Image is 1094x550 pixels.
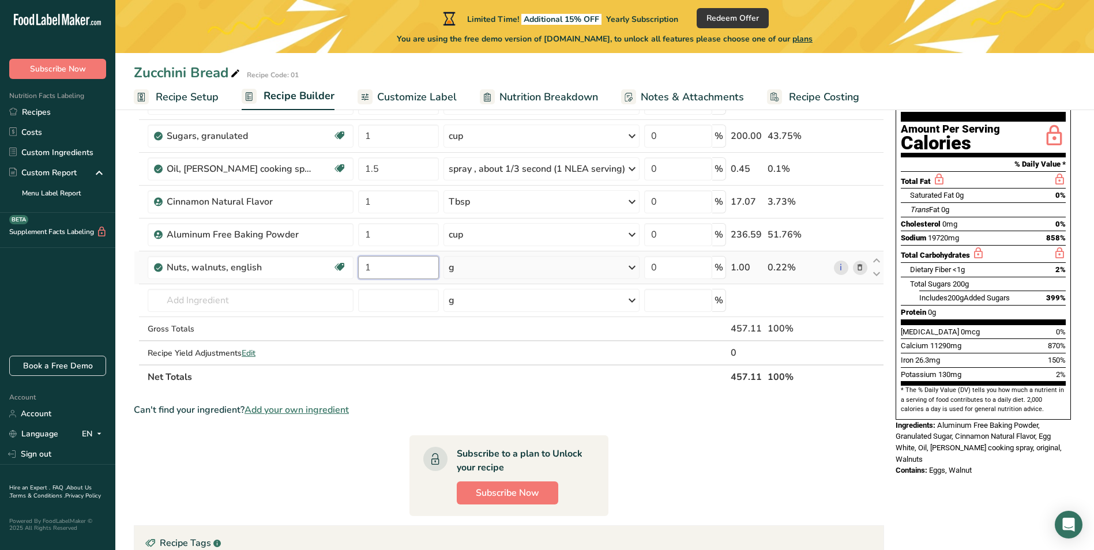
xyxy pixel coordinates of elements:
[961,327,980,336] span: 0mcg
[441,12,678,25] div: Limited Time!
[1055,265,1066,274] span: 2%
[731,346,763,360] div: 0
[731,261,763,274] div: 1.00
[449,162,625,176] div: spray , about 1/3 second (1 NLEA serving)
[901,251,970,259] span: Total Carbohydrates
[928,308,936,317] span: 0g
[901,386,1066,414] section: * The % Daily Value (DV) tells you how much a nutrient in a serving of food contributes to a dail...
[901,233,926,242] span: Sodium
[10,492,65,500] a: Terms & Conditions .
[953,265,965,274] span: <1g
[9,484,50,492] a: Hire an Expert .
[641,89,744,105] span: Notes & Attachments
[242,348,255,359] span: Edit
[449,129,463,143] div: cup
[896,421,935,430] span: Ingredients:
[706,12,759,24] span: Redeem Offer
[901,157,1066,171] section: % Daily Value *
[768,162,829,176] div: 0.1%
[621,84,744,110] a: Notes & Attachments
[9,59,106,79] button: Subscribe Now
[606,14,678,25] span: Yearly Subscription
[521,14,601,25] span: Additional 15% OFF
[245,403,349,417] span: Add your own ingredient
[30,63,86,75] span: Subscribe Now
[731,129,763,143] div: 200.00
[767,84,859,110] a: Recipe Costing
[915,356,940,364] span: 26.3mg
[476,486,539,500] span: Subscribe Now
[731,228,763,242] div: 236.59
[938,370,961,379] span: 130mg
[731,162,763,176] div: 0.45
[1046,293,1066,302] span: 399%
[731,322,763,336] div: 457.11
[1055,220,1066,228] span: 0%
[449,228,463,242] div: cup
[789,89,859,105] span: Recipe Costing
[901,220,941,228] span: Cholesterol
[901,135,1000,152] div: Calories
[449,195,470,209] div: Tbsp
[52,484,66,492] a: FAQ .
[942,220,957,228] span: 0mg
[910,265,951,274] span: Dietary Fiber
[148,347,354,359] div: Recipe Yield Adjustments
[768,261,829,274] div: 0.22%
[457,447,585,474] div: Subscribe to a plan to Unlock your recipe
[167,129,311,143] div: Sugars, granulated
[449,261,454,274] div: g
[1056,327,1066,336] span: 0%
[928,233,959,242] span: 19720mg
[768,129,829,143] div: 43.75%
[731,195,763,209] div: 17.07
[901,327,959,336] span: [MEDICAL_DATA]
[167,261,311,274] div: Nuts, walnuts, english
[167,195,311,209] div: Cinnamon Natural Flavor
[499,89,598,105] span: Nutrition Breakdown
[9,356,106,376] a: Book a Free Demo
[901,124,1000,135] div: Amount Per Serving
[765,364,832,389] th: 100%
[156,89,219,105] span: Recipe Setup
[480,84,598,110] a: Nutrition Breakdown
[901,308,926,317] span: Protein
[9,167,77,179] div: Custom Report
[148,323,354,335] div: Gross Totals
[910,205,939,214] span: Fat
[896,421,1062,464] span: Aluminum Free Baking Powder, Granulated Sugar, Cinnamon Natural Flavor, Egg White, Oil, [PERSON_N...
[901,341,928,350] span: Calcium
[457,481,558,504] button: Subscribe Now
[728,364,765,389] th: 457.11
[397,33,813,45] span: You are using the free demo version of [DOMAIN_NAME], to unlock all features please choose one of...
[953,280,969,288] span: 200g
[910,280,951,288] span: Total Sugars
[134,62,242,83] div: Zucchini Bread
[134,403,884,417] div: Can't find your ingredient?
[1056,370,1066,379] span: 2%
[910,191,954,199] span: Saturated Fat
[901,177,931,186] span: Total Fat
[1048,356,1066,364] span: 150%
[449,293,454,307] div: g
[9,424,58,444] a: Language
[167,162,311,176] div: Oil, [PERSON_NAME] cooking spray, original
[948,293,964,302] span: 200g
[1048,341,1066,350] span: 870%
[1055,511,1082,538] div: Open Intercom Messenger
[768,195,829,209] div: 3.73%
[901,370,937,379] span: Potassium
[9,518,106,532] div: Powered By FoodLabelMaker © 2025 All Rights Reserved
[242,83,334,111] a: Recipe Builder
[148,289,354,312] input: Add Ingredient
[919,293,1010,302] span: Includes Added Sugars
[9,215,28,224] div: BETA
[901,356,913,364] span: Iron
[9,484,92,500] a: About Us .
[697,8,769,28] button: Redeem Offer
[82,427,106,441] div: EN
[768,228,829,242] div: 51.76%
[792,33,813,44] span: plans
[930,341,961,350] span: 11290mg
[768,322,829,336] div: 100%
